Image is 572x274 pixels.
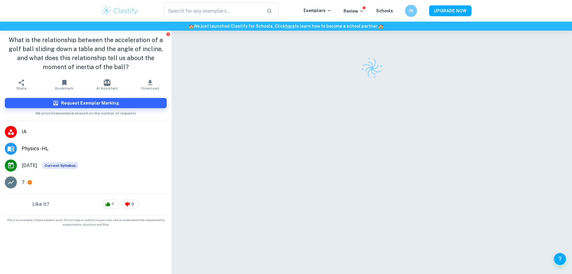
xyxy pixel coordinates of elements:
span: 1 [109,201,117,207]
span: Share [16,86,26,90]
h6: Request Exemplar Marking [61,100,119,106]
span: 0 [128,201,137,207]
span: AI Assistant [96,86,118,90]
button: AI Assistant [86,76,129,93]
h1: What is the relationship between the acceleration of a golf ball sliding down a table and the ang... [5,35,167,72]
span: 🏫 [378,24,383,29]
h6: Like it? [32,201,49,208]
span: IA [22,128,167,135]
a: Schools [376,8,393,13]
button: Request Exemplar Marking [5,98,167,108]
p: Review [344,8,364,14]
span: [DATE] [22,162,37,169]
h6: IN [407,8,414,14]
span: Bookmark [55,86,73,90]
span: 🏫 [189,24,194,29]
div: This exemplar is based on the current syllabus. Feel free to refer to it for inspiration/ideas wh... [42,162,78,169]
input: Search for any exemplars... [164,2,262,19]
h6: We just launched Clastify for Schools. Click to learn how to become a school partner. [1,23,571,29]
span: We prioritize exemplars based on the number of requests [36,108,136,116]
a: here [285,24,295,29]
img: Clastify logo [357,54,386,83]
span: Physics - HL [22,145,167,152]
img: Clastify logo [101,5,139,17]
button: Bookmark [43,76,86,93]
p: 7 [22,179,25,186]
button: Report issue [166,32,170,36]
p: Exemplars [304,7,332,14]
span: Current Syllabus [42,162,78,169]
img: AI Assistant [104,79,110,86]
button: UPGRADE NOW [429,5,472,16]
button: Help and Feedback [554,253,566,265]
button: IN [405,5,417,17]
button: Download [129,76,172,93]
span: Download [141,86,159,90]
span: This is an example of past student work. Do not copy or submit as your own. Use to understand the... [2,218,169,227]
